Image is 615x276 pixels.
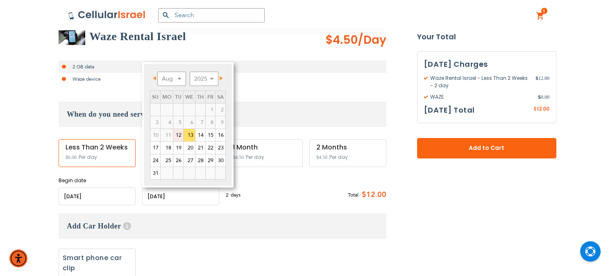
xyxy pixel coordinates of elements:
[184,154,195,167] a: 27
[233,144,296,151] div: 1 Month
[153,76,156,80] span: Prev
[444,144,529,152] span: Add to Cart
[246,154,264,161] span: Per day
[184,142,195,154] a: 20
[9,249,27,267] div: Accessibility Menu
[533,106,537,113] span: $
[173,129,183,141] a: 12
[59,177,136,184] label: Begin date
[150,167,160,179] a: 31
[316,144,379,151] div: 2 Months
[424,104,475,116] h3: [DATE] Total
[215,73,225,83] a: Next
[173,154,183,167] a: 26
[150,142,160,154] a: 17
[59,213,386,239] h3: Add Car Holder
[79,154,97,161] span: Per day
[316,154,327,160] span: $4.50
[206,129,215,141] a: 15
[424,93,538,101] span: WAZE
[157,72,186,86] select: Select month
[233,154,244,160] span: $4.50
[206,154,215,167] a: 29
[226,191,231,199] span: 2
[424,75,536,89] span: Waze Rental Israel - Less Than 2 Weeks - 2 day
[161,129,173,141] span: 11
[59,61,386,73] li: 2 GB data
[359,189,386,201] span: $12.00
[151,73,161,83] a: Prev
[536,75,538,82] span: $
[417,138,556,158] button: Add to Cart
[216,154,225,167] a: 30
[150,129,160,141] span: 10
[161,142,173,154] a: 18
[68,10,146,20] img: Cellular Israel Logo
[150,129,161,142] td: minimum 5 days rental Or minimum 4 months on Long term plans
[195,154,205,167] a: 28
[536,75,549,89] span: 12.00
[195,129,205,141] a: 14
[161,129,173,142] td: minimum 5 days rental Or minimum 4 months on Long term plans
[538,93,549,101] span: 0.00
[358,32,386,48] span: /Day
[184,129,195,141] a: 13
[543,8,546,14] span: 1
[89,28,186,45] h2: Waze Rental Israel
[536,11,545,21] a: 1
[216,142,225,154] a: 23
[150,154,160,167] a: 24
[59,102,386,127] h3: When do you need service?
[216,129,225,141] a: 16
[206,142,215,154] a: 22
[59,188,136,205] input: MM/DD/YYYY
[66,144,129,151] div: Less Than 2 Weeks
[190,72,218,86] select: Select year
[66,154,77,160] span: $6.00
[329,154,348,161] span: Per day
[348,191,359,199] span: Total
[325,32,386,48] span: $4.50
[538,93,541,101] span: $
[123,222,131,230] span: Help
[537,105,549,112] span: 12.00
[161,154,173,167] a: 25
[417,31,556,43] strong: Your Total
[195,142,205,154] a: 21
[173,142,183,154] a: 19
[424,58,549,70] h3: [DATE] Charges
[142,188,219,205] input: MM/DD/YYYY
[231,191,241,199] span: days
[59,28,85,45] img: Waze Rental Israel
[59,73,386,85] li: Waze device
[220,76,223,80] span: Next
[158,8,265,23] input: Search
